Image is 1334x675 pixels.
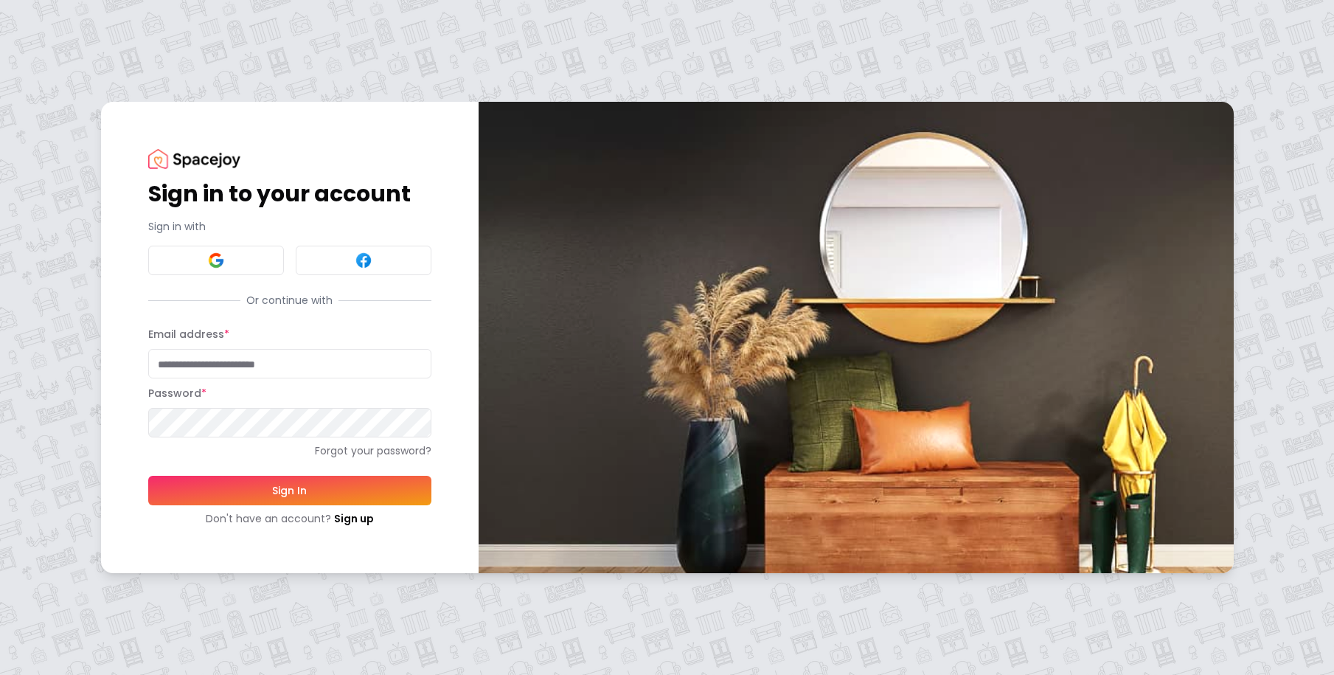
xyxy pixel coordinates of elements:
[148,511,431,526] div: Don't have an account?
[148,181,431,207] h1: Sign in to your account
[148,327,229,342] label: Email address
[148,386,206,401] label: Password
[207,252,225,269] img: Google signin
[148,149,240,169] img: Spacejoy Logo
[240,293,338,308] span: Or continue with
[355,252,372,269] img: Facebook signin
[148,476,431,505] button: Sign In
[479,102,1234,573] img: banner
[148,219,431,234] p: Sign in with
[148,443,431,458] a: Forgot your password?
[334,511,374,526] a: Sign up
